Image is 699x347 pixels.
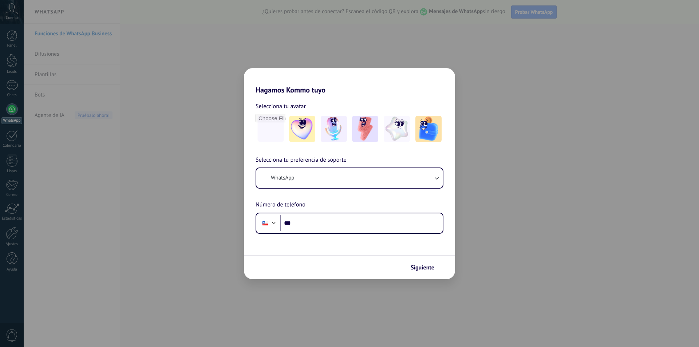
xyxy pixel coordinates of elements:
[289,116,315,142] img: -1.jpeg
[271,174,294,182] span: WhatsApp
[258,216,272,231] div: Chile: + 56
[384,116,410,142] img: -4.jpeg
[352,116,378,142] img: -3.jpeg
[256,155,347,165] span: Selecciona tu preferencia de soporte
[244,68,455,94] h2: Hagamos Kommo tuyo
[256,200,305,210] span: Número de teléfono
[411,265,434,270] span: Siguiente
[256,102,306,111] span: Selecciona tu avatar
[321,116,347,142] img: -2.jpeg
[407,261,444,274] button: Siguiente
[415,116,442,142] img: -5.jpeg
[256,168,443,188] button: WhatsApp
